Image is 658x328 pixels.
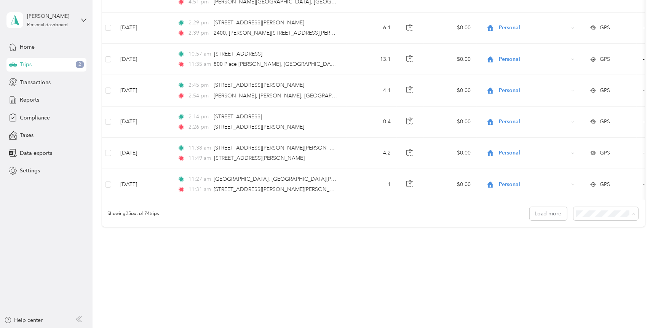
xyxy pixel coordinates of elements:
[20,43,35,51] span: Home
[188,113,210,121] span: 2:14 pm
[4,316,43,324] button: Help center
[423,75,477,106] td: $0.00
[530,207,567,220] button: Load more
[114,169,171,200] td: [DATE]
[214,176,484,182] span: [GEOGRAPHIC_DATA], [GEOGRAPHIC_DATA][PERSON_NAME], [GEOGRAPHIC_DATA], [GEOGRAPHIC_DATA]
[27,12,75,20] div: [PERSON_NAME]
[114,13,171,44] td: [DATE]
[600,24,610,32] span: GPS
[76,61,84,68] span: 2
[214,186,347,193] span: [STREET_ADDRESS][PERSON_NAME][PERSON_NAME]
[499,180,569,189] span: Personal
[499,86,569,95] span: Personal
[347,169,397,200] td: 1
[423,107,477,138] td: $0.00
[423,138,477,169] td: $0.00
[499,24,569,32] span: Personal
[347,138,397,169] td: 4.2
[214,124,304,130] span: [STREET_ADDRESS][PERSON_NAME]
[188,185,210,194] span: 11:31 am
[423,13,477,44] td: $0.00
[347,107,397,138] td: 0.4
[600,149,610,157] span: GPS
[214,145,347,151] span: [STREET_ADDRESS][PERSON_NAME][PERSON_NAME]
[20,61,32,68] span: Trips
[214,30,362,36] span: 2400, [PERSON_NAME][STREET_ADDRESS][PERSON_NAME]
[600,118,610,126] span: GPS
[347,44,397,75] td: 13.1
[102,210,159,217] span: Showing 25 out of 74 trips
[214,61,454,67] span: 800 Place [PERSON_NAME], [GEOGRAPHIC_DATA], [GEOGRAPHIC_DATA], [GEOGRAPHIC_DATA]
[214,19,304,26] span: [STREET_ADDRESS][PERSON_NAME]
[188,60,210,68] span: 11:35 am
[214,82,304,88] span: [STREET_ADDRESS][PERSON_NAME]
[114,138,171,169] td: [DATE]
[20,131,34,139] span: Taxes
[347,75,397,106] td: 4.1
[423,44,477,75] td: $0.00
[188,19,210,27] span: 2:29 pm
[188,81,210,89] span: 2:45 pm
[188,175,210,183] span: 11:27 am
[114,107,171,138] td: [DATE]
[20,78,51,86] span: Transactions
[214,92,417,99] span: [PERSON_NAME], [PERSON_NAME], [GEOGRAPHIC_DATA], [GEOGRAPHIC_DATA]
[347,13,397,44] td: 6.1
[188,92,210,100] span: 2:54 pm
[615,285,658,328] iframe: Everlance-gr Chat Button Frame
[499,55,569,64] span: Personal
[20,149,52,157] span: Data exports
[114,44,171,75] td: [DATE]
[600,86,610,95] span: GPS
[214,155,305,161] span: [STREET_ADDRESS][PERSON_NAME]
[188,29,210,37] span: 2:39 pm
[188,154,211,162] span: 11:49 am
[600,180,610,189] span: GPS
[188,144,210,152] span: 11:38 am
[27,23,68,27] div: Personal dashboard
[423,169,477,200] td: $0.00
[499,118,569,126] span: Personal
[188,50,211,58] span: 10:57 am
[214,113,262,120] span: [STREET_ADDRESS]
[20,114,50,122] span: Compliance
[20,167,40,175] span: Settings
[499,149,569,157] span: Personal
[114,75,171,106] td: [DATE]
[214,51,262,57] span: [STREET_ADDRESS]
[188,123,210,131] span: 2:26 pm
[20,96,39,104] span: Reports
[600,55,610,64] span: GPS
